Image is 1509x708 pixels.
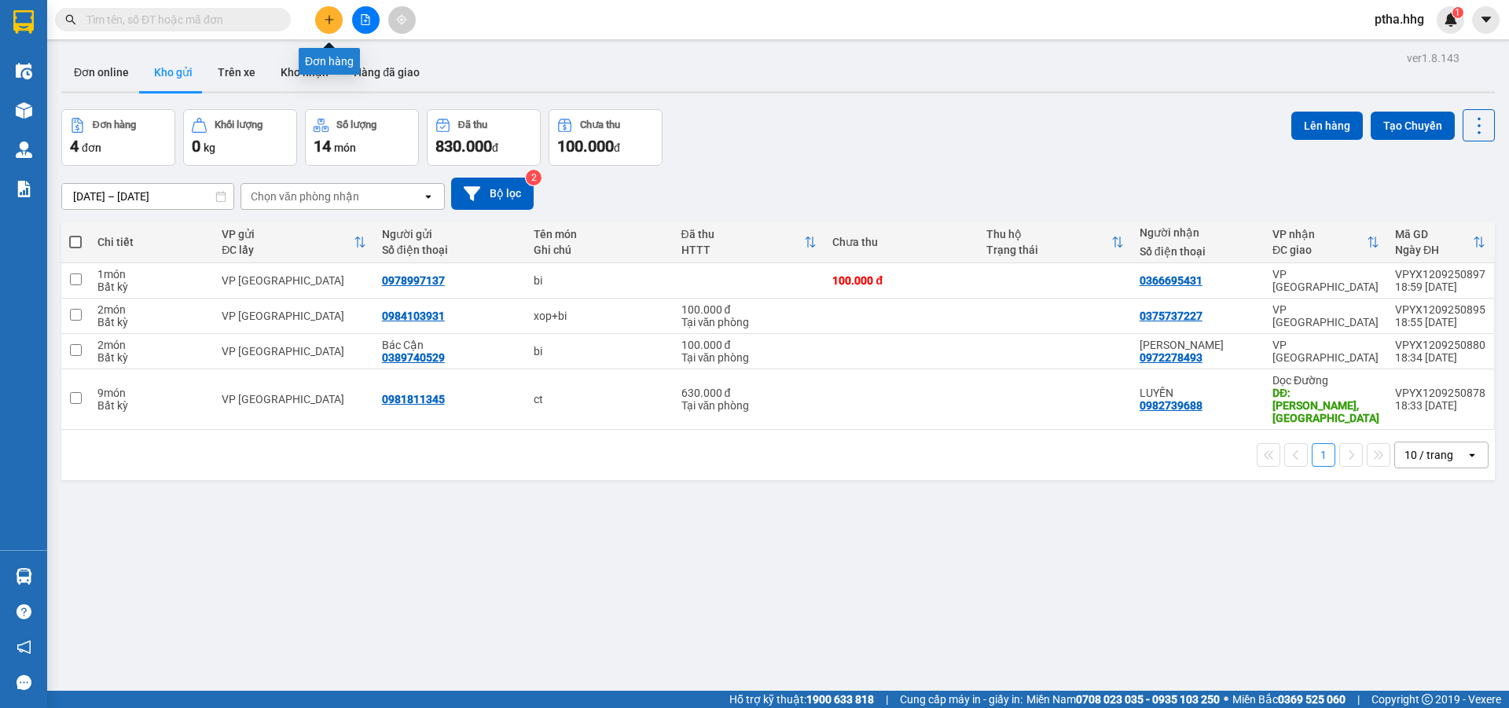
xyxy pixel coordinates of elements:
div: Đơn hàng [93,119,136,130]
div: 100.000 đ [681,303,817,316]
span: 0 [192,137,200,156]
button: Lên hàng [1291,112,1363,140]
div: VP [GEOGRAPHIC_DATA] [1272,339,1379,364]
div: 1 món [97,268,206,281]
span: Cung cấp máy in - giấy in: [900,691,1023,708]
div: 9 món [97,387,206,399]
th: Toggle SortBy [1265,222,1387,263]
div: Bất kỳ [97,399,206,412]
button: Trên xe [205,53,268,91]
input: Tìm tên, số ĐT hoặc mã đơn [86,11,272,28]
div: Mã GD [1395,228,1473,240]
span: VPYX1209250897 [218,58,332,75]
div: DĐ: Tam Kỳ,QUANG NAM [1272,387,1379,424]
div: Người gửi [382,228,518,240]
div: 0389740529 [382,351,445,364]
div: xop+bi [534,310,666,322]
div: 0984103931 [382,310,445,322]
svg: open [422,190,435,203]
span: file-add [360,14,371,25]
div: Trạng thái [986,244,1111,256]
img: solution-icon [16,181,32,197]
div: ĐC lấy [222,244,354,256]
th: Toggle SortBy [1387,222,1493,263]
div: bi [534,274,666,287]
svg: open [1466,449,1478,461]
img: warehouse-icon [16,63,32,79]
th: Toggle SortBy [978,222,1132,263]
img: logo [9,35,59,113]
div: Đã thu [458,119,487,130]
div: Chi tiết [97,236,206,248]
span: 42 [PERSON_NAME] - Vinh - [GEOGRAPHIC_DATA] [71,53,207,81]
span: notification [17,640,31,655]
div: Ghi chú [534,244,666,256]
button: file-add [352,6,380,34]
div: Tại văn phòng [681,316,817,328]
div: Chọn văn phòng nhận [251,189,359,204]
span: message [17,675,31,690]
span: | [886,691,888,708]
div: VP nhận [1272,228,1367,240]
div: Số điện thoại [1140,245,1257,258]
div: Bất kỳ [97,316,206,328]
th: Toggle SortBy [674,222,825,263]
div: HTTT [681,244,805,256]
div: Khối lượng [215,119,263,130]
div: Thu hộ [986,228,1111,240]
img: icon-new-feature [1444,13,1458,27]
span: đ [614,141,620,154]
img: warehouse-icon [16,141,32,158]
input: Select a date range. [62,184,233,209]
div: VPYX1209250897 [1395,268,1485,281]
span: | [1357,691,1360,708]
span: search [65,14,76,25]
div: 100.000 đ [681,339,817,351]
div: 18:59 [DATE] [1395,281,1485,293]
span: Hỗ trợ kỹ thuật: [729,691,874,708]
button: Kho nhận [268,53,341,91]
span: question-circle [17,604,31,619]
span: Miền Nam [1026,691,1220,708]
div: Đơn hàng [299,48,360,75]
img: warehouse-icon [16,102,32,119]
div: Bác Cận [382,339,518,351]
div: Đã thu [681,228,805,240]
sup: 1 [1452,7,1463,18]
div: VP [GEOGRAPHIC_DATA] [222,393,366,405]
th: Toggle SortBy [214,222,374,263]
div: 0982739688 [1140,399,1202,412]
div: 0981811345 [382,393,445,405]
button: caret-down [1472,6,1500,34]
button: Số lượng14món [305,109,419,166]
div: VP [GEOGRAPHIC_DATA] [222,274,366,287]
strong: 0708 023 035 - 0935 103 250 [1076,693,1220,706]
div: bi [534,345,666,358]
span: ⚪️ [1224,696,1228,702]
span: Miền Bắc [1232,691,1346,708]
button: Tạo Chuyến [1371,112,1455,140]
span: món [334,141,356,154]
strong: HÃNG XE HẢI HOÀNG GIA [89,16,188,50]
div: Chưa thu [580,119,620,130]
div: VP [GEOGRAPHIC_DATA] [222,310,366,322]
button: plus [315,6,343,34]
span: ptha.hhg [1362,9,1437,29]
button: Khối lượng0kg [183,109,297,166]
div: 18:34 [DATE] [1395,351,1485,364]
span: caret-down [1479,13,1493,27]
div: 2 món [97,339,206,351]
button: Đã thu830.000đ [427,109,541,166]
div: Số điện thoại [382,244,518,256]
button: Đơn online [61,53,141,91]
img: logo-vxr [13,10,34,34]
button: Chưa thu100.000đ [549,109,663,166]
div: 100.000 đ [832,274,970,287]
span: kg [204,141,215,154]
div: 630.000 đ [681,387,817,399]
span: đơn [82,141,101,154]
div: ver 1.8.143 [1407,50,1459,67]
div: 0978997137 [382,274,445,287]
span: 100.000 [557,137,614,156]
div: ct [534,393,666,405]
